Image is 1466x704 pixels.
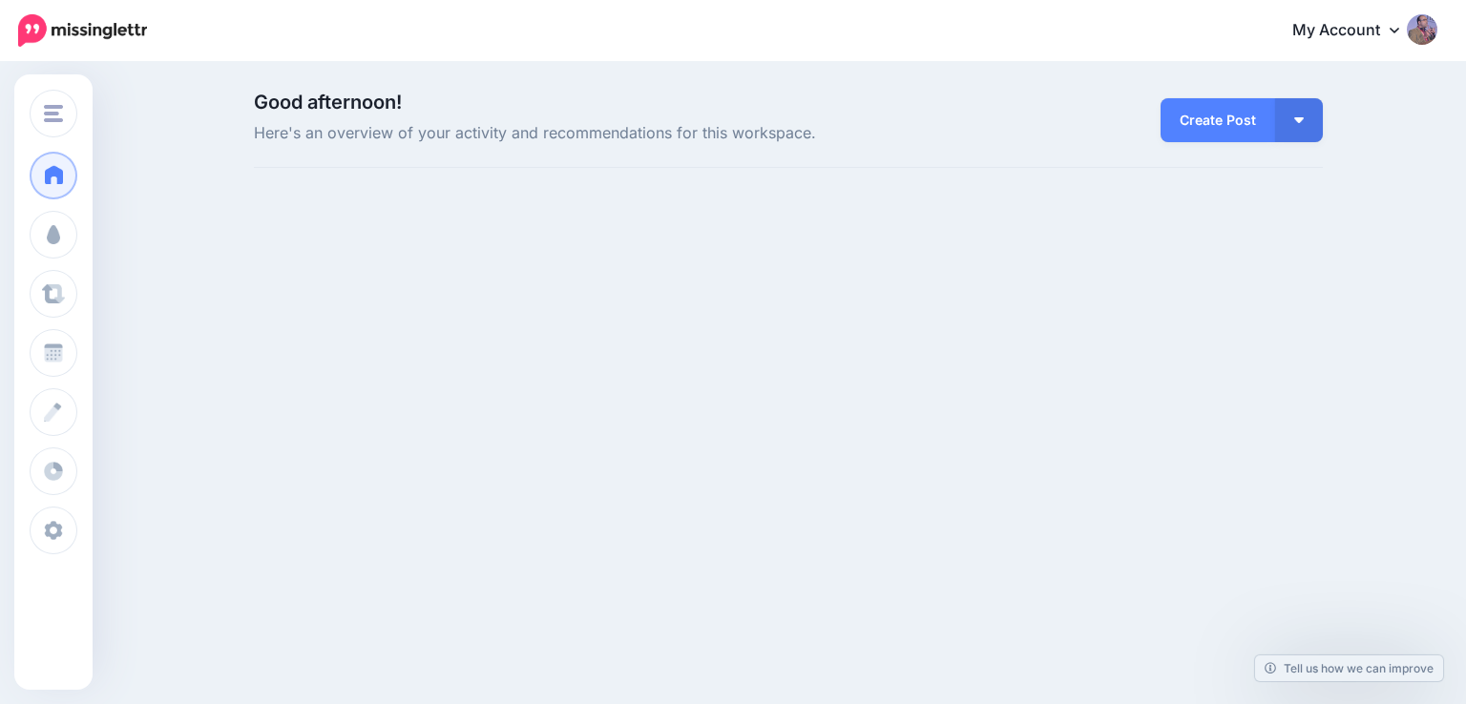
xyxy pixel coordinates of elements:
a: Tell us how we can improve [1255,655,1443,681]
a: My Account [1273,8,1437,54]
span: Good afternoon! [254,91,402,114]
img: Missinglettr [18,14,147,47]
span: Here's an overview of your activity and recommendations for this workspace. [254,121,957,146]
img: menu.png [44,105,63,122]
a: Create Post [1161,98,1275,142]
img: arrow-down-white.png [1294,117,1304,123]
